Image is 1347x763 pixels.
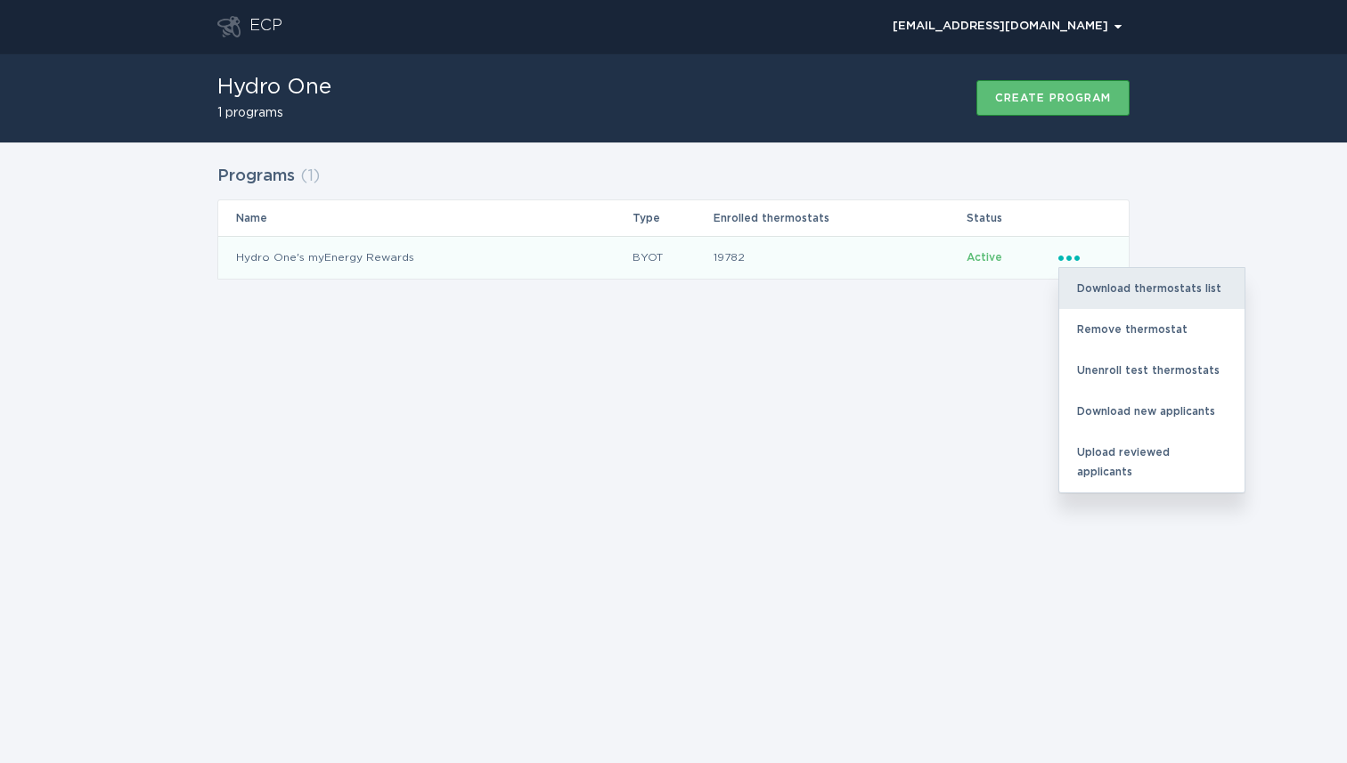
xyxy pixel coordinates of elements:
div: Remove thermostat [1059,309,1245,350]
h1: Hydro One [217,77,331,98]
button: Open user account details [885,13,1130,40]
th: Type [632,200,713,236]
div: Unenroll test thermostats [1059,350,1245,391]
button: Create program [976,80,1130,116]
th: Name [218,200,632,236]
tr: 2e6dbb87868748a7bf393cbf0637f582 [218,236,1129,279]
span: Active [967,252,1002,263]
td: Hydro One's myEnergy Rewards [218,236,632,279]
td: BYOT [632,236,713,279]
th: Enrolled thermostats [713,200,966,236]
div: Popover menu [885,13,1130,40]
h2: Programs [217,160,295,192]
div: Create program [995,93,1111,103]
tr: Table Headers [218,200,1129,236]
span: ( 1 ) [300,168,320,184]
div: ECP [249,16,282,37]
div: Upload reviewed applicants [1059,432,1245,492]
td: 19782 [713,236,966,279]
button: Go to dashboard [217,16,241,37]
div: Download new applicants [1059,391,1245,432]
h2: 1 programs [217,107,331,119]
div: Download thermostats list [1059,268,1245,309]
th: Status [966,200,1057,236]
div: [EMAIL_ADDRESS][DOMAIN_NAME] [893,21,1122,32]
